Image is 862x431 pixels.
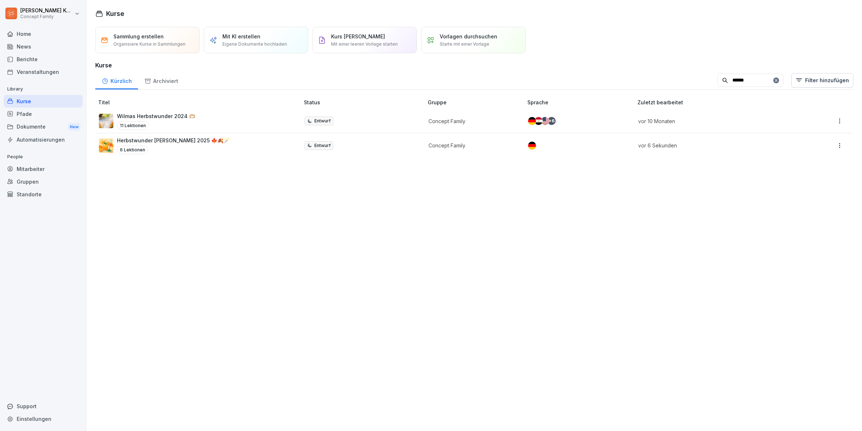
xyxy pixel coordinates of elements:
[113,33,164,40] p: Sammlung erstellen
[117,137,230,144] p: Herbstwunder [PERSON_NAME] 2025 🍁🍂🪄
[117,146,148,154] p: 6 Lektionen
[99,138,113,153] img: qcdyq0ib68e598u50h6qae5x.png
[4,28,83,40] a: Home
[440,41,489,47] p: Starte mit einer Vorlage
[528,117,536,125] img: de.svg
[4,413,83,425] a: Einstellungen
[68,123,80,131] div: New
[4,188,83,201] a: Standorte
[4,400,83,413] div: Support
[106,9,124,18] h1: Kurse
[638,142,790,149] p: vor 6 Sekunden
[4,53,83,66] a: Berichte
[4,108,83,120] a: Pfade
[428,99,524,106] p: Gruppe
[4,133,83,146] a: Automatisierungen
[138,71,184,89] a: Archiviert
[791,73,853,88] button: Filter hinzufügen
[314,142,331,149] p: Entwurf
[117,121,149,130] p: 11 Lektionen
[113,41,185,47] p: Organisiere Kurse in Sammlungen
[95,71,138,89] a: Kürzlich
[331,41,398,47] p: Mit einer leeren Vorlage starten
[4,40,83,53] a: News
[4,175,83,188] a: Gruppen
[222,41,287,47] p: Eigene Dokumente hochladen
[428,117,516,125] p: Concept Family
[637,99,798,106] p: Zuletzt bearbeitet
[20,14,73,19] p: Concept Family
[98,99,301,106] p: Titel
[428,142,516,149] p: Concept Family
[528,142,536,150] img: de.svg
[541,117,549,125] img: us.svg
[548,117,556,125] div: + 6
[314,118,331,124] p: Entwurf
[4,120,83,134] div: Dokumente
[4,163,83,175] a: Mitarbeiter
[117,112,195,120] p: Wilmas Herbstwunder 2024 🫶🏼
[4,95,83,108] a: Kurse
[95,61,853,70] h3: Kurse
[4,151,83,163] p: People
[527,99,635,106] p: Sprache
[4,120,83,134] a: DokumenteNew
[331,33,385,40] p: Kurs [PERSON_NAME]
[535,117,543,125] img: eg.svg
[304,99,425,106] p: Status
[638,117,790,125] p: vor 10 Monaten
[440,33,497,40] p: Vorlagen durchsuchen
[222,33,260,40] p: Mit KI erstellen
[20,8,73,14] p: [PERSON_NAME] Komarov
[4,66,83,78] a: Veranstaltungen
[4,83,83,95] p: Library
[99,114,113,128] img: vs88obbg989a0l61r3tcdrn3.png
